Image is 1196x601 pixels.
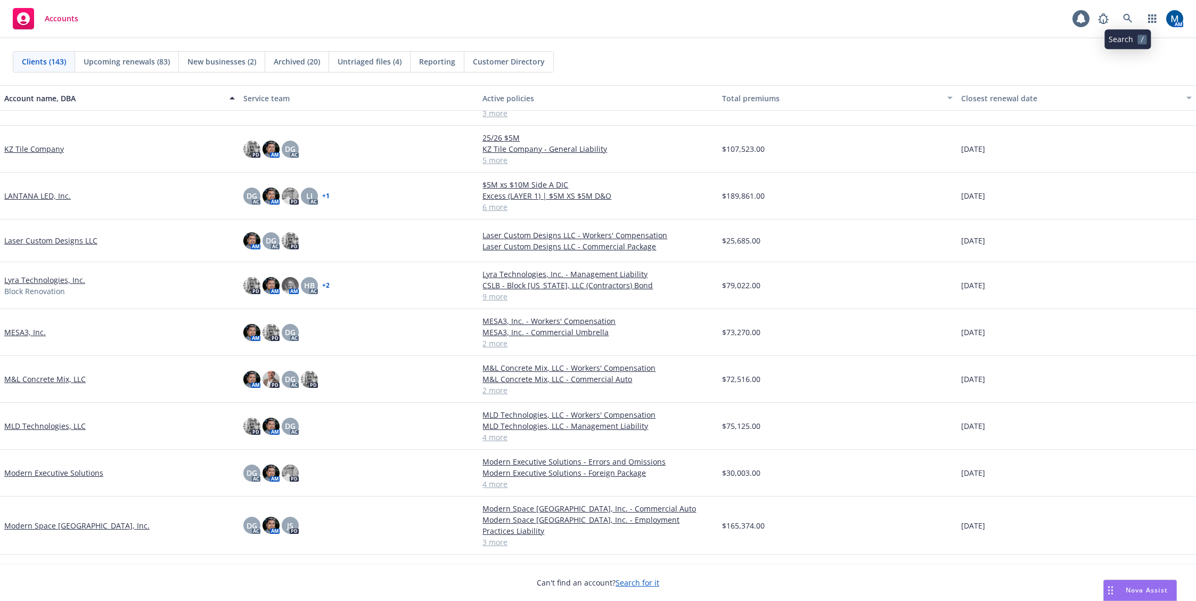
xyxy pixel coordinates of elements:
button: Nova Assist [1103,580,1177,601]
span: [DATE] [961,373,985,385]
span: Clients (143) [22,56,66,67]
img: photo [282,188,299,205]
span: [DATE] [961,280,985,291]
a: Lyra Technologies, Inc. [4,274,85,286]
img: photo [243,418,260,435]
span: Reporting [419,56,455,67]
div: Service team [243,93,474,104]
a: MESA3, Inc. - Commercial Umbrella [482,327,713,338]
a: 3 more [482,537,713,548]
span: [DATE] [961,467,985,478]
div: Account name, DBA [4,93,223,104]
span: $189,861.00 [722,190,765,201]
a: M&L Concrete Mix, LLC - Commercial Auto [482,373,713,385]
a: 2 more [482,338,713,349]
span: Customer Directory [473,56,545,67]
a: MLD Technologies, LLC [4,420,86,432]
a: 4 more [482,478,713,490]
span: $25,685.00 [722,235,760,246]
img: photo [263,188,280,205]
span: Untriaged files (4) [338,56,402,67]
span: DG [247,520,257,531]
span: DG [247,190,257,201]
a: Laser Custom Designs LLC [4,235,97,246]
span: $30,003.00 [722,467,760,478]
a: MESA3, Inc. [4,327,46,338]
span: DG [285,420,296,432]
span: [DATE] [961,520,985,531]
a: Lyra Technologies, Inc. - Management Liability [482,269,713,280]
span: [DATE] [961,327,985,338]
span: LI [306,190,313,201]
a: 3 more [482,108,713,119]
span: DG [247,467,257,478]
span: Block Renovation [4,286,65,297]
img: photo [282,232,299,249]
div: Total premiums [722,93,941,104]
a: Modern Space [GEOGRAPHIC_DATA], Inc. [4,520,150,531]
a: 4 more [482,432,713,443]
a: MLD Technologies, LLC - Workers' Compensation [482,409,713,420]
a: Modern Space Pacific Services - Management Liability [482,561,713,572]
img: photo [263,418,280,435]
img: photo [1166,10,1183,27]
a: Search [1117,8,1138,29]
span: DG [285,373,296,385]
a: Report a Bug [1093,8,1114,29]
a: Search for it [616,578,659,588]
a: Laser Custom Designs LLC - Workers' Compensation [482,230,713,241]
span: DG [285,143,296,155]
a: + 1 [322,193,330,199]
span: [DATE] [961,143,985,155]
span: [DATE] [961,235,985,246]
img: photo [263,324,280,341]
a: MLD Technologies, LLC - Management Liability [482,420,713,432]
img: photo [263,141,280,158]
div: Active policies [482,93,713,104]
a: KZ Tile Company [4,143,64,155]
a: Accounts [9,4,83,34]
img: photo [263,371,280,388]
span: Upcoming renewals (83) [84,56,170,67]
a: M&L Concrete Mix, LLC - Workers' Compensation [482,362,713,373]
span: $72,516.00 [722,373,760,385]
a: Modern Executive Solutions - Foreign Package [482,467,713,478]
a: Excess (LAYER 1) | $5M XS $5M D&O [482,190,713,201]
span: $107,523.00 [722,143,765,155]
div: Drag to move [1104,580,1117,600]
span: DG [285,327,296,338]
span: Accounts [45,14,78,23]
a: 5 more [482,155,713,166]
a: M&L Concrete Mix, LLC [4,373,86,385]
img: photo [263,277,280,294]
a: KZ Tile Company - General Liability [482,143,713,155]
a: Modern Executive Solutions - Errors and Omissions [482,456,713,467]
span: Can't find an account? [537,577,659,588]
img: photo [282,465,299,482]
img: photo [243,371,260,388]
a: 9 more [482,291,713,302]
span: HB [304,280,315,291]
span: Archived (20) [274,56,320,67]
a: + 2 [322,282,330,289]
button: Closest renewal date [957,85,1196,111]
a: CSLB - Block [US_STATE], LLC (Contractors) Bond [482,280,713,291]
a: Switch app [1142,8,1163,29]
span: [DATE] [961,190,985,201]
img: photo [263,517,280,534]
a: Modern Space [GEOGRAPHIC_DATA], Inc. - Employment Practices Liability [482,514,713,537]
a: 25/26 $5M [482,132,713,143]
span: $165,374.00 [722,520,765,531]
img: photo [263,465,280,482]
a: MESA3, Inc. - Workers' Compensation [482,315,713,327]
span: $79,022.00 [722,280,760,291]
span: [DATE] [961,420,985,432]
span: $75,125.00 [722,420,760,432]
span: DG [266,235,276,246]
button: Total premiums [718,85,957,111]
button: Active policies [478,85,717,111]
